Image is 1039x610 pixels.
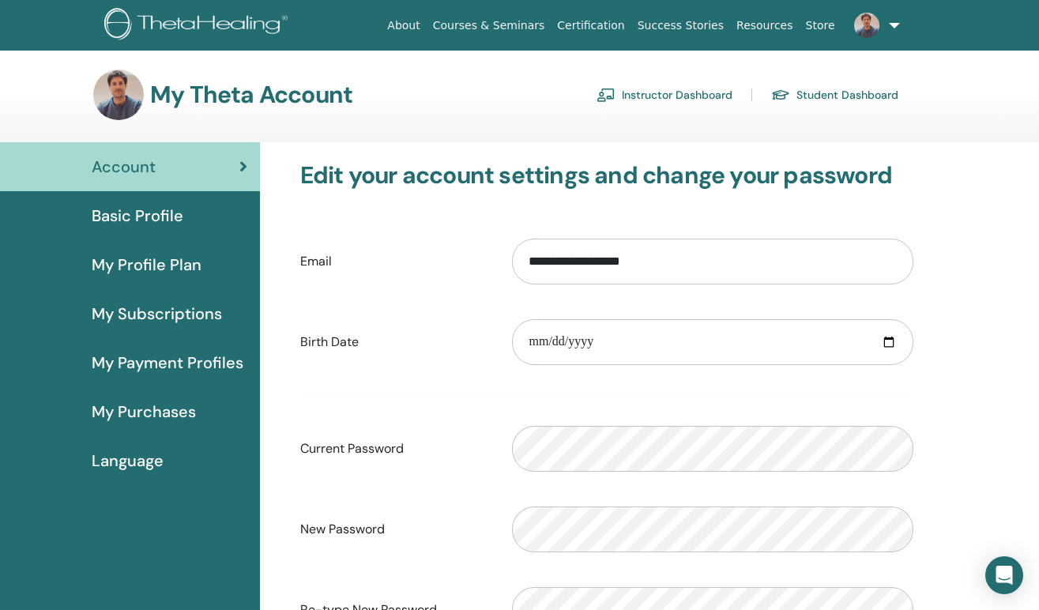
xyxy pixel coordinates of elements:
[985,556,1023,594] div: Open Intercom Messenger
[300,161,913,190] h3: Edit your account settings and change your password
[631,11,730,40] a: Success Stories
[150,81,352,109] h3: My Theta Account
[800,11,841,40] a: Store
[288,247,501,277] label: Email
[104,8,293,43] img: logo.png
[92,302,222,326] span: My Subscriptions
[92,253,201,277] span: My Profile Plan
[93,70,144,120] img: default.jpg
[92,449,164,473] span: Language
[381,11,426,40] a: About
[288,434,501,464] label: Current Password
[771,88,790,102] img: graduation-cap.svg
[92,400,196,424] span: My Purchases
[92,351,243,375] span: My Payment Profiles
[427,11,551,40] a: Courses & Seminars
[597,88,615,102] img: chalkboard-teacher.svg
[288,514,501,544] label: New Password
[730,11,800,40] a: Resources
[92,204,183,228] span: Basic Profile
[551,11,631,40] a: Certification
[771,82,898,107] a: Student Dashboard
[597,82,732,107] a: Instructor Dashboard
[92,155,156,179] span: Account
[288,327,501,357] label: Birth Date
[854,13,879,38] img: default.jpg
